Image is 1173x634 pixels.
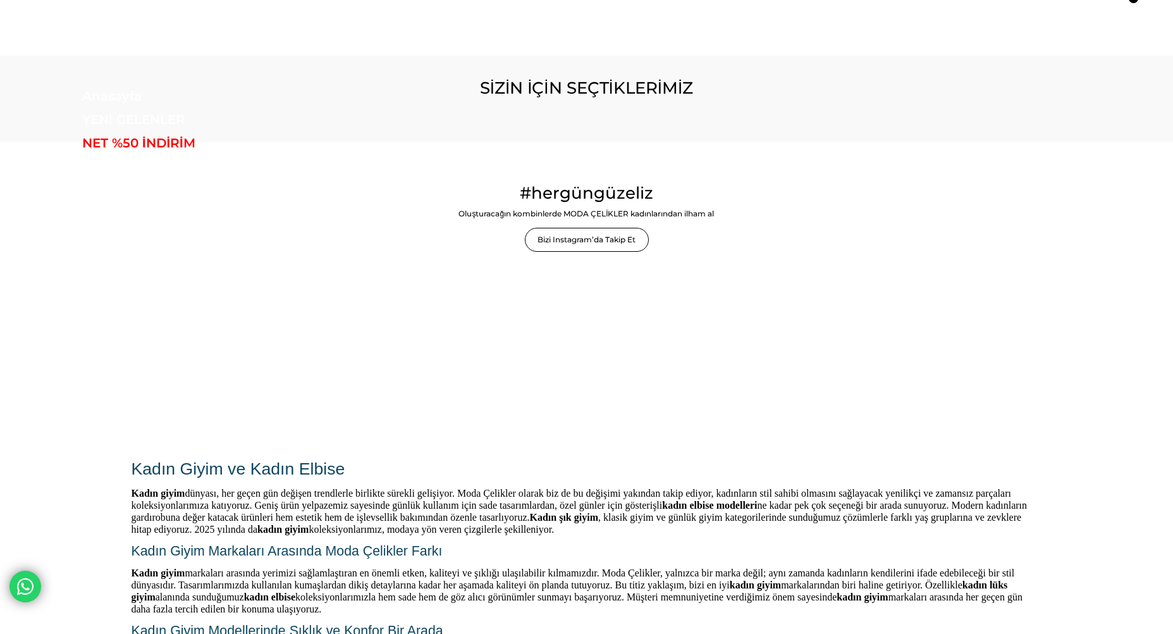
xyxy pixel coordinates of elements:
a: ELBİSE [82,159,256,174]
span: Kadın Giyim ve Kadın Elbise [132,459,345,478]
a: DIŞ GİYİM [82,182,256,197]
a: TAKIM [82,229,256,244]
b: kadın lüks giyim [132,580,1008,602]
a: ÇOK SATANLAR [82,276,256,291]
b: kadın elbise [244,592,295,602]
a: NET %50 İNDİRİM [82,135,256,151]
b: kadın elbise modelleri [662,500,757,511]
a: YENİ GELENLER [82,112,256,127]
span: Kadın giyim [132,488,185,499]
a: Bizi Instagram’da Takip Et [525,228,649,252]
span: markaları arasında yerimizi sağlamlaştıran en önemli etken, kaliteyi ve şıklığı ulaşılabilir kılm... [132,568,1023,614]
span: Kadın giyim [132,568,185,578]
b: kadın giyim [730,580,781,590]
a: KOMBİN [82,252,256,268]
a: Anasayfa [82,89,256,104]
span: Kadın Giyim Markaları Arasında Moda Çelikler Farkı [132,544,443,559]
a: AKSESUAR [82,299,256,314]
b: Kadın şık giyim [530,512,598,523]
b: kadın giyim [837,592,888,602]
b: kadın giyim [257,524,309,535]
span: SİZİN İÇİN SEÇTİKLERİMİZ [480,78,694,98]
a: GİYİM [82,206,256,221]
span: dünyası, her geçen gün değişen trendlerle birlikte sürekli gelişiyor. Moda Çelikler olarak biz de... [132,488,1028,535]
